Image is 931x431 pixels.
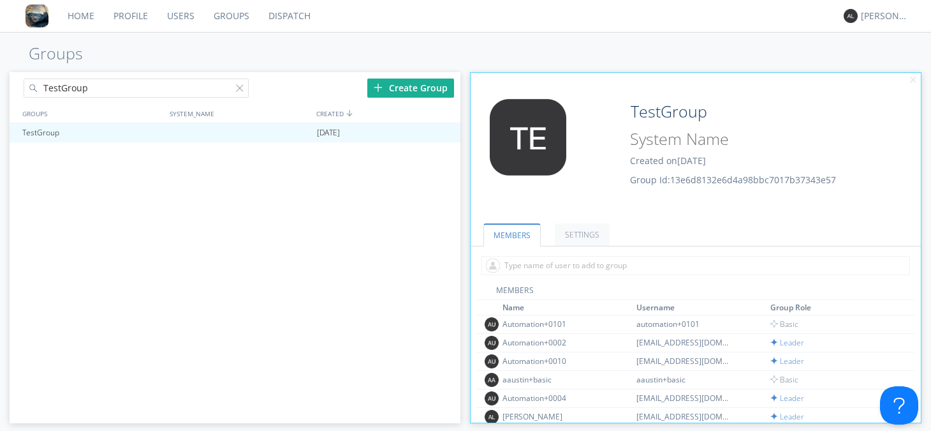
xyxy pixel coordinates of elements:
div: [EMAIL_ADDRESS][DOMAIN_NAME] [636,411,732,422]
div: [PERSON_NAME] [502,411,598,422]
div: [EMAIL_ADDRESS][DOMAIN_NAME] [636,337,732,348]
img: 373638.png [485,317,499,331]
span: Basic [770,374,798,385]
div: Automation+0004 [502,393,598,404]
th: Toggle SortBy [768,300,897,315]
span: Leader [770,356,804,367]
span: Leader [770,393,804,404]
img: cancel.svg [909,76,918,85]
span: Basic [770,319,798,329]
div: TestGroup [19,123,165,142]
input: Search groups [24,79,249,98]
div: SYSTEM_NAME [166,104,313,123]
a: SETTINGS [555,223,610,246]
img: 373638.png [485,373,499,387]
span: Created on [630,155,706,167]
th: Toggle SortBy [634,300,768,315]
iframe: Toggle Customer Support [880,386,918,425]
span: [DATE] [677,155,706,167]
img: 8ff700cf5bab4eb8a436322861af2272 [26,4,48,27]
th: Toggle SortBy [501,300,634,315]
div: MEMBERS [477,285,915,300]
div: automation+0101 [636,319,732,329]
input: System Name [626,127,832,151]
span: [DATE] [317,123,340,142]
div: CREATED [313,104,461,123]
div: aaustin+basic [502,374,598,385]
img: 373638.png [485,391,499,405]
input: Type name of user to add to group [481,256,910,275]
span: Leader [770,411,804,422]
div: [EMAIL_ADDRESS][DOMAIN_NAME] [636,356,732,367]
a: MEMBERS [483,223,541,246]
img: plus.svg [374,83,383,92]
div: [PERSON_NAME] [861,10,909,22]
div: Automation+0002 [502,337,598,348]
div: Automation+0010 [502,356,598,367]
span: Group Id: 13e6d8132e6d4a98bbc7017b37343e57 [630,174,836,186]
div: Automation+0101 [502,319,598,329]
img: 373638.png [485,410,499,424]
input: Group Name [626,99,832,125]
span: Leader [770,337,804,348]
img: 373638.png [480,99,576,176]
img: 373638.png [485,336,499,350]
div: aaustin+basic [636,374,732,385]
div: Create Group [367,79,454,98]
img: 373638.png [485,354,499,368]
div: [EMAIL_ADDRESS][DOMAIN_NAME] [636,393,732,404]
img: 373638.png [844,9,858,23]
a: TestGroup[DATE] [10,123,460,142]
div: GROUPS [19,104,163,123]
